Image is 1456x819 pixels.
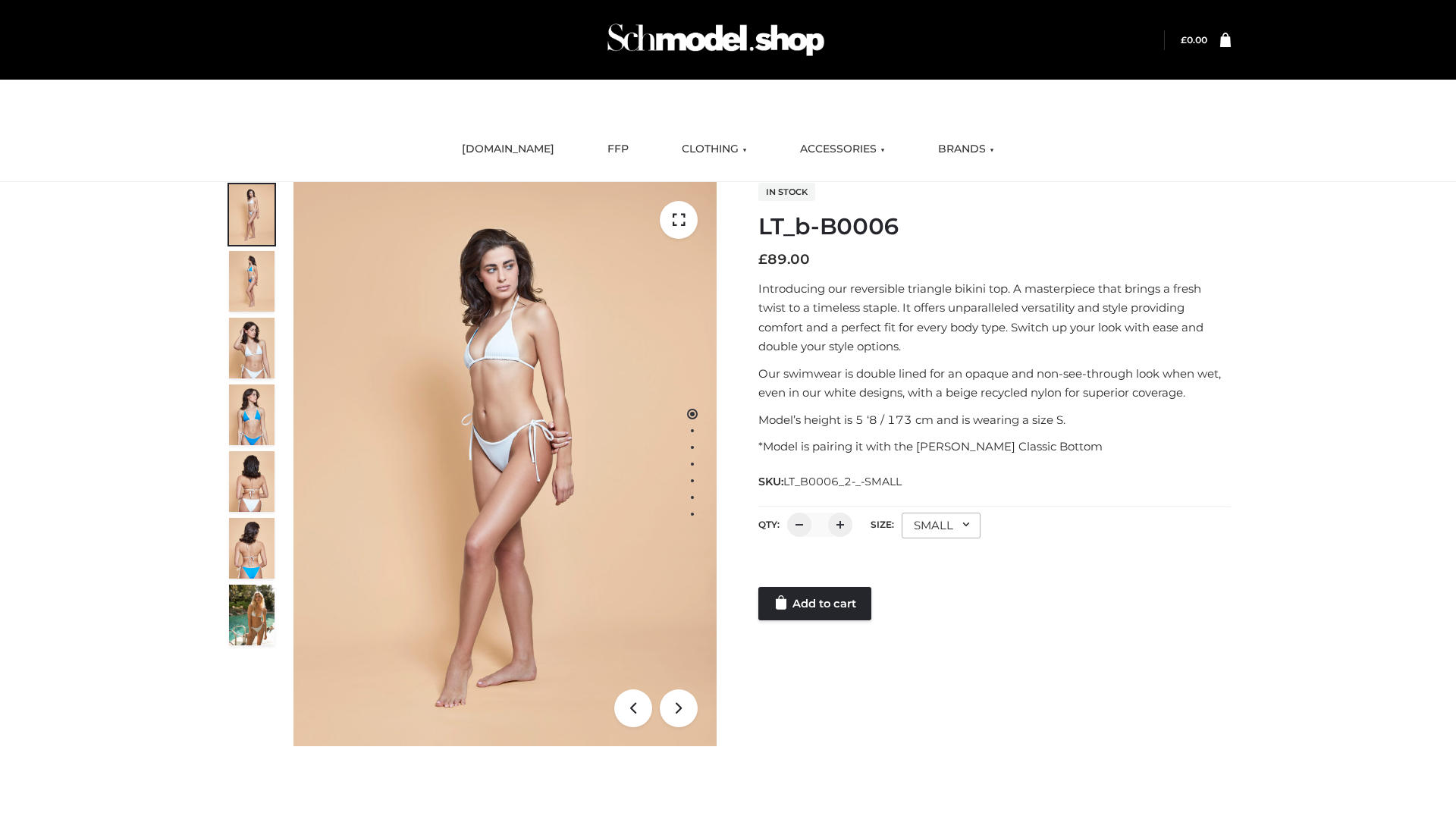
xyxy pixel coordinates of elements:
[229,451,275,512] img: ArielClassicBikiniTop_CloudNine_AzureSky_OW114ECO_7-scaled.jpg
[758,437,1231,457] p: *Model is pairing it with the [PERSON_NAME] Classic Bottom
[758,519,780,530] label: QTY:
[927,133,1006,166] a: BRANDS
[602,10,830,70] img: Schmodel Admin 964
[450,133,566,166] a: [DOMAIN_NAME]
[1181,34,1207,45] bdi: 0.00
[783,475,902,488] span: LT_B0006_2-_-SMALL
[229,184,275,245] img: ArielClassicBikiniTop_CloudNine_AzureSky_OW114ECO_1-scaled.jpg
[758,410,1231,430] p: Model’s height is 5 ‘8 / 173 cm and is wearing a size S.
[789,133,896,166] a: ACCESSORIES
[758,364,1231,403] p: Our swimwear is double lined for an opaque and non-see-through look when wet, even in our white d...
[670,133,758,166] a: CLOTHING
[758,251,767,268] span: £
[229,251,275,312] img: ArielClassicBikiniTop_CloudNine_AzureSky_OW114ECO_2-scaled.jpg
[758,183,815,201] span: In stock
[229,585,275,645] img: Arieltop_CloudNine_AzureSky2.jpg
[596,133,640,166] a: FFP
[293,182,717,746] img: ArielClassicBikiniTop_CloudNine_AzureSky_OW114ECO_1
[229,318,275,378] img: ArielClassicBikiniTop_CloudNine_AzureSky_OW114ECO_3-scaled.jpg
[758,213,1231,240] h1: LT_b-B0006
[902,513,981,538] div: SMALL
[229,384,275,445] img: ArielClassicBikiniTop_CloudNine_AzureSky_OW114ECO_4-scaled.jpg
[758,587,871,620] a: Add to cart
[229,518,275,579] img: ArielClassicBikiniTop_CloudNine_AzureSky_OW114ECO_8-scaled.jpg
[1181,34,1187,45] span: £
[1181,34,1207,45] a: £0.00
[871,519,894,530] label: Size:
[758,472,903,491] span: SKU:
[758,251,810,268] bdi: 89.00
[758,279,1231,356] p: Introducing our reversible triangle bikini top. A masterpiece that brings a fresh twist to a time...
